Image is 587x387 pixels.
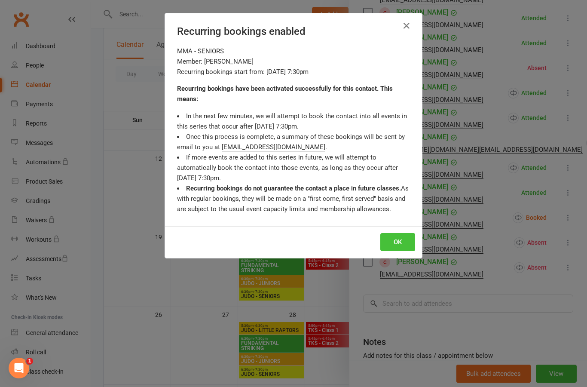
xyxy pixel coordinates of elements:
iframe: Intercom live chat [9,358,29,378]
div: Member: [PERSON_NAME] [177,56,410,67]
li: As with regular bookings, they will be made on a "first come, first served" basis and are subject... [177,183,410,214]
span: 1 [26,358,33,365]
strong: Recurring bookings have been activated successfully for this contact. This means: [177,85,393,103]
li: If more events are added to this series in future, we will attempt to automatically book the cont... [177,152,410,183]
div: MMA - SENIORS [177,46,410,56]
button: Close [400,19,413,33]
button: OK [380,233,415,251]
div: Recurring bookings start from: [DATE] 7:30pm [177,67,410,77]
li: Once this process is complete, a summary of these bookings will be sent by email to you at . [177,132,410,152]
strong: Recurring bookings do not guarantee the contact a place in future classes. [186,184,401,192]
li: In the next few minutes, we will attempt to book the contact into all events in this series that ... [177,111,410,132]
h4: Recurring bookings enabled [177,25,410,37]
